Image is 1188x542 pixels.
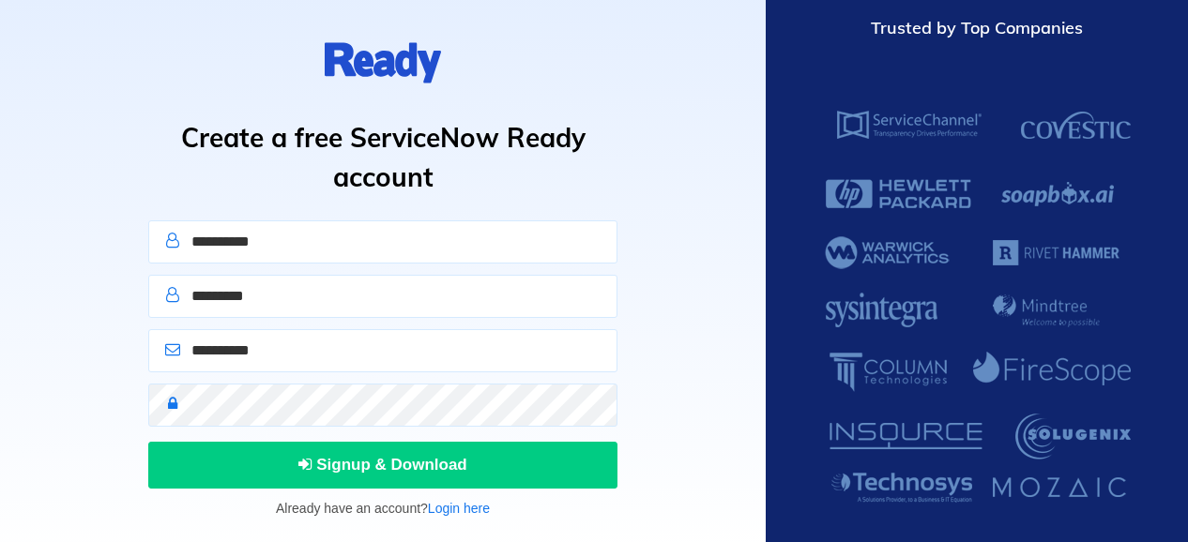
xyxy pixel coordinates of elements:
[148,442,617,489] button: Signup & Download
[148,498,617,519] p: Already have an account?
[298,456,467,474] span: Signup & Download
[428,501,490,516] a: Login here
[142,118,624,197] h1: Create a free ServiceNow Ready account
[814,73,1141,526] img: ServiceNow Ready Customers
[325,38,441,88] img: logo
[814,16,1141,40] div: Trusted by Top Companies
